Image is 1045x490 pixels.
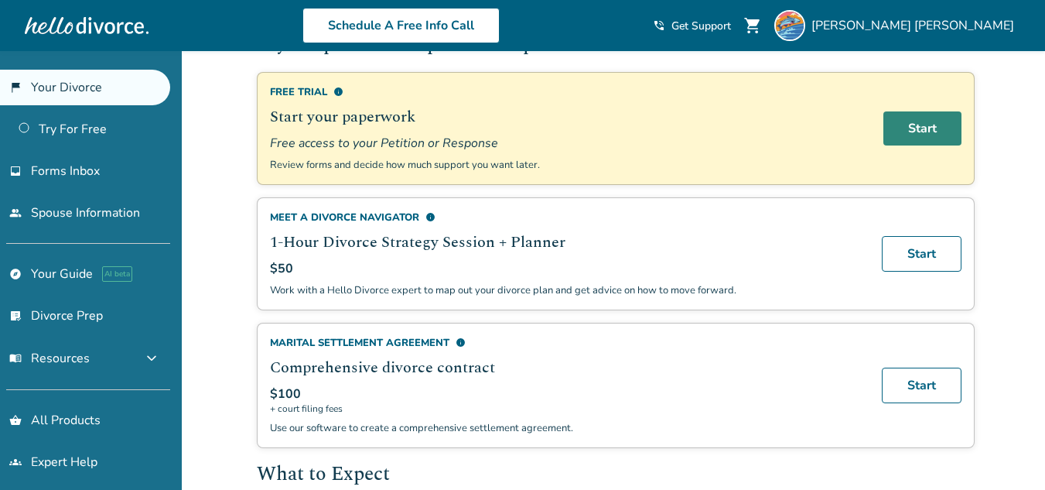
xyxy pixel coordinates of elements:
[270,385,301,403] span: $100
[9,310,22,322] span: list_alt_check
[9,165,22,177] span: inbox
[31,163,100,180] span: Forms Inbox
[270,260,293,277] span: $50
[883,111,961,146] a: Start
[9,81,22,94] span: flag_2
[102,266,132,282] span: AI beta
[257,461,975,490] h2: What to Expect
[9,268,22,280] span: explore
[811,17,1020,34] span: [PERSON_NAME] [PERSON_NAME]
[653,19,731,33] a: phone_in_talkGet Support
[270,158,865,172] p: Review forms and decide how much support you want later.
[882,236,961,272] a: Start
[9,352,22,365] span: menu_book
[270,211,863,224] div: Meet a divorce navigator
[270,421,863,435] p: Use our software to create a comprehensive settlement agreement.
[456,338,466,348] span: info
[270,135,865,152] span: Free access to your Petition or Response
[270,85,865,99] div: Free Trial
[270,403,863,415] span: + court filing fees
[9,456,22,468] span: groups
[9,350,90,367] span: Resources
[142,349,161,368] span: expand_more
[9,414,22,427] span: shopping_basket
[425,212,435,222] span: info
[968,416,1045,490] iframe: Chat Widget
[671,19,731,33] span: Get Support
[270,283,863,297] p: Work with a Hello Divorce expert to map out your divorce plan and get advice on how to move forward.
[333,87,343,97] span: info
[270,105,865,128] h2: Start your paperwork
[774,10,805,41] img: Charles Houser
[302,8,500,43] a: Schedule A Free Info Call
[882,368,961,403] a: Start
[270,356,863,379] h2: Comprehensive divorce contract
[743,16,762,35] span: shopping_cart
[9,207,22,219] span: people
[270,231,863,254] h2: 1-Hour Divorce Strategy Session + Planner
[270,336,863,350] div: Marital Settlement Agreement
[653,19,665,32] span: phone_in_talk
